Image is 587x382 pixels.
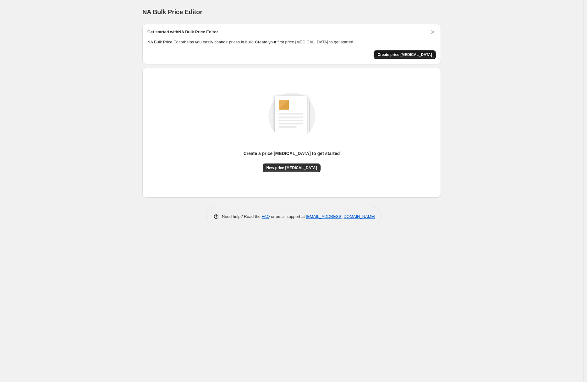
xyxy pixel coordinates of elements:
[142,8,202,15] span: NA Bulk Price Editor
[244,150,340,157] p: Create a price [MEDICAL_DATA] to get started
[266,165,317,170] span: New price [MEDICAL_DATA]
[306,214,375,219] a: [EMAIL_ADDRESS][DOMAIN_NAME]
[430,29,436,35] button: Dismiss card
[377,52,432,57] span: Create price [MEDICAL_DATA]
[270,214,306,219] span: or email support at
[263,163,321,172] button: New price [MEDICAL_DATA]
[147,39,436,45] p: NA Bulk Price Editor helps you easily change prices in bulk. Create your first price [MEDICAL_DAT...
[222,214,262,219] span: Need help? Read the
[262,214,270,219] a: FAQ
[374,50,436,59] button: Create price change job
[147,29,218,35] h2: Get started with NA Bulk Price Editor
